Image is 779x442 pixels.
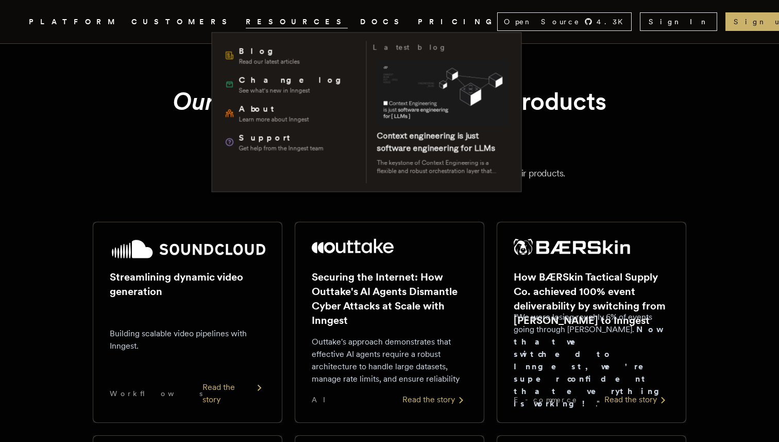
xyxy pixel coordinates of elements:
[514,395,578,405] span: E-commerce
[239,144,324,153] span: Get help from the Inngest team
[110,270,265,299] h2: Streamlining dynamic video generation
[514,324,667,408] strong: Now that we switched to Inngest, we're super confident that everything is working!
[597,17,629,27] span: 4.3 K
[239,58,300,66] span: Read our latest articles
[246,15,348,28] button: RESOURCES
[221,41,360,70] a: BlogRead our latest articles
[312,239,394,253] img: Outtake
[29,15,119,28] button: PLATFORM
[239,103,309,116] span: About
[117,85,662,150] h1: customers deliver reliable products for customers
[221,99,360,128] a: AboutLearn more about Inngest
[295,222,484,423] a: Outtake logoSecuring the Internet: How Outtake's AI Agents Dismantle Cyber Attacks at Scale with ...
[110,328,265,352] p: Building scalable video pipelines with Inngest.
[514,311,669,410] p: "We were losing roughly 6% of events going through [PERSON_NAME]. ."
[377,131,496,153] a: Context engineering is just software engineering for LLMs
[239,116,309,124] span: Learn more about Inngest
[110,239,265,259] img: SoundCloud
[93,222,282,423] a: SoundCloud logoStreamlining dynamic video generationBuilding scalable video pipelines with Innges...
[514,270,669,328] h2: How BÆRSkin Tactical Supply Co. achieved 100% event deliverability by switching from [PERSON_NAME...
[239,132,324,144] span: Support
[173,86,214,116] em: Our
[221,128,360,157] a: SupportGet help from the Inngest team
[110,388,202,399] span: Workflows
[202,381,265,406] div: Read the story
[497,222,686,423] a: BÆRSkin Tactical Supply Co. logoHow BÆRSkin Tactical Supply Co. achieved 100% event deliverabilit...
[131,15,233,28] a: CUSTOMERS
[239,45,300,58] span: Blog
[373,41,447,54] h3: Latest blog
[41,166,738,181] p: From startups to public companies, our customers chose Inngest to power their products.
[312,270,467,328] h2: Securing the Internet: How Outtake's AI Agents Dismantle Cyber Attacks at Scale with Inngest
[312,395,334,405] span: AI
[312,336,467,385] p: Outtake's approach demonstrates that effective AI agents require a robust architecture to handle ...
[239,87,349,95] span: See what's new in Inngest
[504,17,580,27] span: Open Source
[640,12,717,31] a: Sign In
[360,15,405,28] a: DOCS
[514,239,630,255] img: BÆRSkin Tactical Supply Co.
[604,394,669,406] div: Read the story
[239,74,349,87] span: Changelog
[221,70,360,99] a: ChangelogSee what's new in Inngest
[418,15,497,28] a: PRICING
[402,394,467,406] div: Read the story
